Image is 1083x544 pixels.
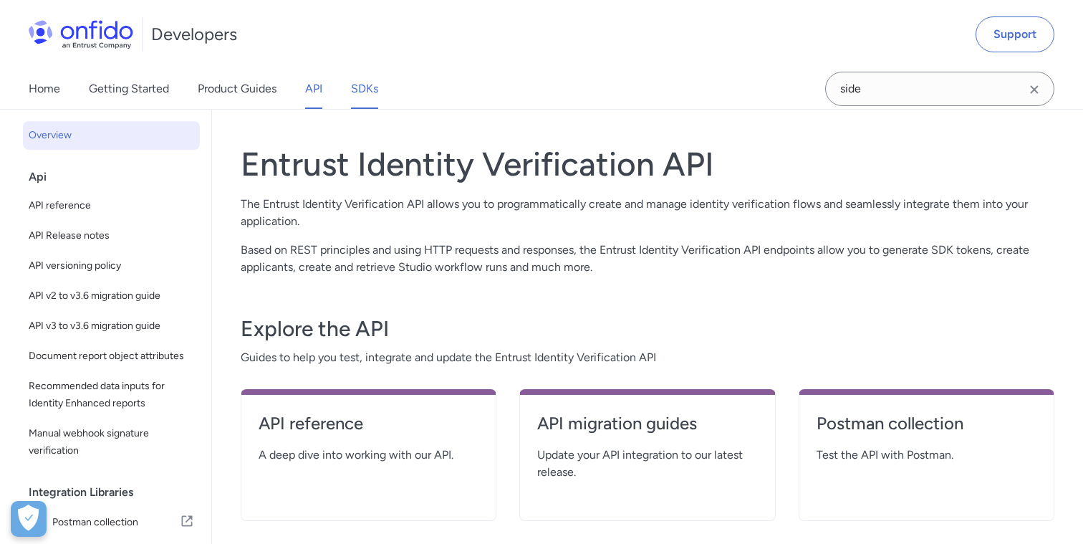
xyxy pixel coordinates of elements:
[29,348,194,365] span: Document report object attributes
[29,197,194,214] span: API reference
[241,349,1054,366] span: Guides to help you test, integrate and update the Entrust Identity Verification API
[817,412,1036,435] h4: Postman collection
[29,227,194,244] span: API Release notes
[817,412,1036,447] a: Postman collection
[29,378,194,412] span: Recommended data inputs for Identity Enhanced reports
[29,478,206,507] div: Integration Libraries
[259,412,478,435] h4: API reference
[23,312,200,340] a: API v3 to v3.6 migration guide
[23,191,200,220] a: API reference
[29,20,133,49] img: Onfido Logo
[825,72,1054,106] input: Onfido search input field
[241,242,1054,276] p: Based on REST principles and using HTTP requests and responses, the Entrust Identity Verification...
[29,287,194,305] span: API v2 to v3.6 migration guide
[198,69,276,109] a: Product Guides
[151,23,237,46] h1: Developers
[29,257,194,275] span: API versioning policy
[23,372,200,418] a: Recommended data inputs for Identity Enhanced reports
[241,315,1054,343] h3: Explore the API
[976,16,1054,52] a: Support
[23,419,200,465] a: Manual webhook signature verification
[23,342,200,371] a: Document report object attributes
[29,127,194,144] span: Overview
[537,412,757,447] a: API migration guides
[259,412,478,447] a: API reference
[11,501,47,537] button: Open Preferences
[23,252,200,280] a: API versioning policy
[537,412,757,435] h4: API migration guides
[1026,81,1043,98] svg: Clear search field button
[23,221,200,250] a: API Release notes
[29,425,194,459] span: Manual webhook signature verification
[241,196,1054,230] p: The Entrust Identity Verification API allows you to programmatically create and manage identity v...
[11,501,47,537] div: Cookie Preferences
[259,447,478,464] span: A deep dive into working with our API.
[23,121,200,150] a: Overview
[23,507,200,538] a: IconPostman collectionPostman collection
[29,318,194,335] span: API v3 to v3.6 migration guide
[29,69,60,109] a: Home
[241,144,1054,184] h1: Entrust Identity Verification API
[29,163,206,191] div: Api
[52,512,180,533] span: Postman collection
[305,69,322,109] a: API
[89,69,169,109] a: Getting Started
[351,69,378,109] a: SDKs
[537,447,757,481] span: Update your API integration to our latest release.
[817,447,1036,464] span: Test the API with Postman.
[23,282,200,310] a: API v2 to v3.6 migration guide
